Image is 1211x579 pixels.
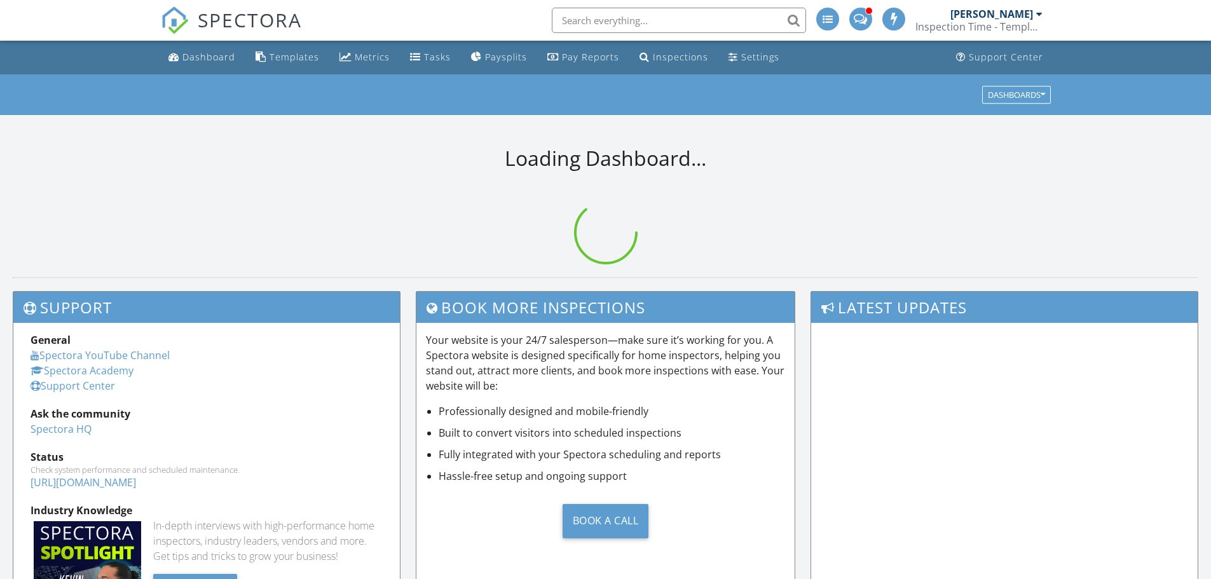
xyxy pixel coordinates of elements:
[161,6,189,34] img: The Best Home Inspection Software - Spectora
[153,518,383,564] div: In-depth interviews with high-performance home inspectors, industry leaders, vendors and more. Ge...
[405,46,456,69] a: Tasks
[250,46,324,69] a: Templates
[634,46,713,69] a: Inspections
[542,46,624,69] a: Pay Reports
[563,504,649,538] div: Book a Call
[466,46,532,69] a: Paysplits
[31,348,170,362] a: Spectora YouTube Channel
[31,465,383,475] div: Check system performance and scheduled maintenance.
[653,51,708,63] div: Inspections
[355,51,390,63] div: Metrics
[439,468,786,484] li: Hassle-free setup and ongoing support
[950,8,1033,20] div: [PERSON_NAME]
[426,494,786,548] a: Book a Call
[439,447,786,462] li: Fully integrated with your Spectora scheduling and reports
[270,51,319,63] div: Templates
[31,364,133,378] a: Spectora Academy
[334,46,395,69] a: Metrics
[552,8,806,33] input: Search everything...
[424,51,451,63] div: Tasks
[163,46,240,69] a: Dashboard
[982,86,1051,104] button: Dashboards
[951,46,1048,69] a: Support Center
[439,425,786,440] li: Built to convert visitors into scheduled inspections
[13,292,400,323] h3: Support
[31,449,383,465] div: Status
[416,292,795,323] h3: Book More Inspections
[723,46,784,69] a: Settings
[485,51,527,63] div: Paysplits
[426,332,786,393] p: Your website is your 24/7 salesperson—make sure it’s working for you. A Spectora website is desig...
[31,475,136,489] a: [URL][DOMAIN_NAME]
[562,51,619,63] div: Pay Reports
[915,20,1043,33] div: Inspection Time - Temple/Waco
[31,503,383,518] div: Industry Knowledge
[741,51,779,63] div: Settings
[31,422,92,436] a: Spectora HQ
[198,6,302,33] span: SPECTORA
[811,292,1198,323] h3: Latest Updates
[988,90,1045,99] div: Dashboards
[31,379,115,393] a: Support Center
[31,406,383,421] div: Ask the community
[161,17,302,44] a: SPECTORA
[969,51,1043,63] div: Support Center
[439,404,786,419] li: Professionally designed and mobile-friendly
[182,51,235,63] div: Dashboard
[31,333,71,347] strong: General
